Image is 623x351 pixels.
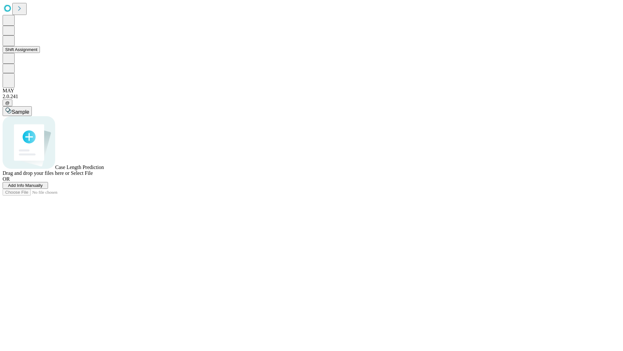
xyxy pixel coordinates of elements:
[71,170,93,176] span: Select File
[3,99,12,106] button: @
[3,46,40,53] button: Shift Assignment
[3,94,620,99] div: 2.0.241
[3,88,620,94] div: MAY
[3,170,69,176] span: Drag and drop your files here or
[5,100,10,105] span: @
[3,182,48,189] button: Add Info Manually
[8,183,43,188] span: Add Info Manually
[3,106,32,116] button: Sample
[3,176,10,182] span: OR
[12,109,29,115] span: Sample
[55,164,104,170] span: Case Length Prediction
